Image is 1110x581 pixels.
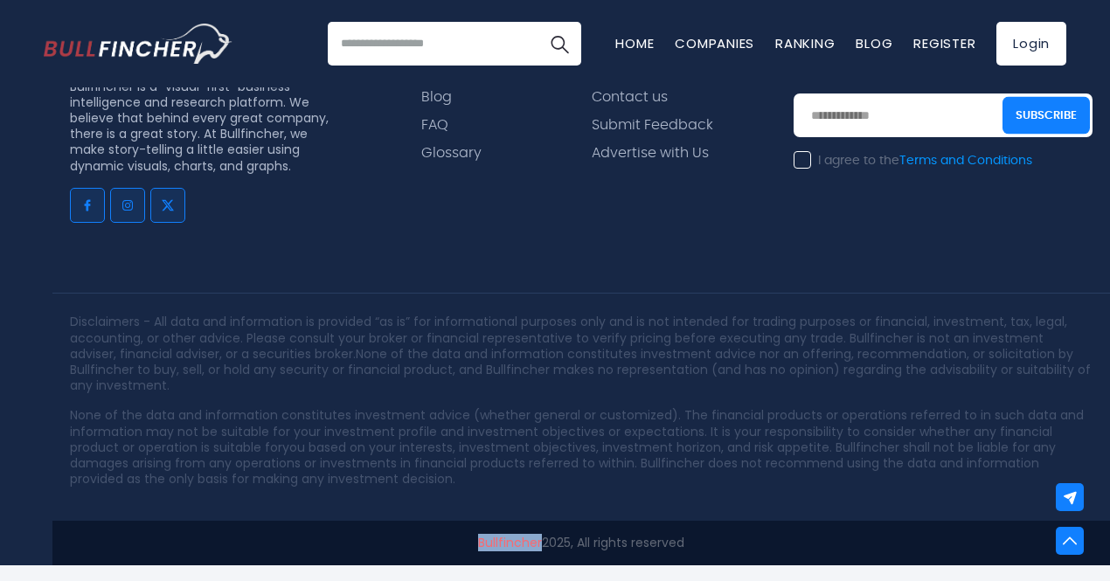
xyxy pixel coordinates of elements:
[856,34,892,52] a: Blog
[592,117,713,134] a: Submit Feedback
[538,22,581,66] button: Search
[794,153,1032,169] label: I agree to the
[996,22,1066,66] a: Login
[70,535,1093,550] p: 2025, All rights reserved
[478,534,542,551] a: Bullfincher
[899,155,1032,167] a: Terms and Conditions
[592,89,668,106] a: Contact us
[70,314,1093,393] p: Disclaimers - All data and information is provided “as is” for informational purposes only and is...
[110,188,145,223] a: Go to instagram
[794,181,1059,249] iframe: reCAPTCHA
[675,34,754,52] a: Companies
[44,24,232,64] a: Go to homepage
[775,34,835,52] a: Ranking
[615,34,654,52] a: Home
[150,188,185,223] a: Go to twitter
[421,145,482,162] a: Glossary
[421,89,452,106] a: Blog
[44,24,232,64] img: Bullfincher logo
[70,188,105,223] a: Go to facebook
[1002,97,1090,135] button: Subscribe
[70,407,1093,487] p: None of the data and information constitutes investment advice (whether general or customized). T...
[592,145,709,162] a: Advertise with Us
[70,79,336,174] p: Bullfincher is a “visual-first” business intelligence and research platform. We believe that behi...
[913,34,975,52] a: Register
[421,117,448,134] a: FAQ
